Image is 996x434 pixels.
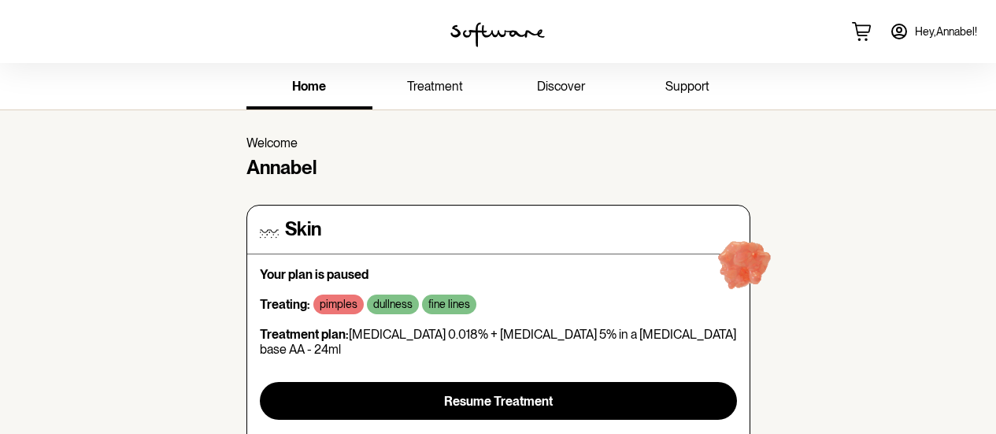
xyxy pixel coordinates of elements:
[444,394,553,409] span: Resume Treatment
[260,382,737,420] button: Resume Treatment
[407,79,463,94] span: treatment
[285,218,321,241] h4: Skin
[260,327,349,342] strong: Treatment plan:
[372,66,498,109] a: treatment
[694,217,794,318] img: red-blob.ee797e6f29be6228169e.gif
[373,298,413,311] p: dullness
[498,66,624,109] a: discover
[246,135,750,150] p: Welcome
[260,267,737,282] p: Your plan is paused
[428,298,470,311] p: fine lines
[537,79,585,94] span: discover
[320,298,357,311] p: pimples
[915,25,977,39] span: Hey, Annabel !
[880,13,987,50] a: Hey,Annabel!
[665,79,709,94] span: support
[260,327,737,357] p: [MEDICAL_DATA] 0.018% + [MEDICAL_DATA] 5% in a [MEDICAL_DATA] base AA - 24ml
[246,66,372,109] a: home
[246,157,750,180] h4: Annabel
[624,66,750,109] a: support
[450,22,545,47] img: software logo
[260,297,310,312] strong: Treating:
[292,79,326,94] span: home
